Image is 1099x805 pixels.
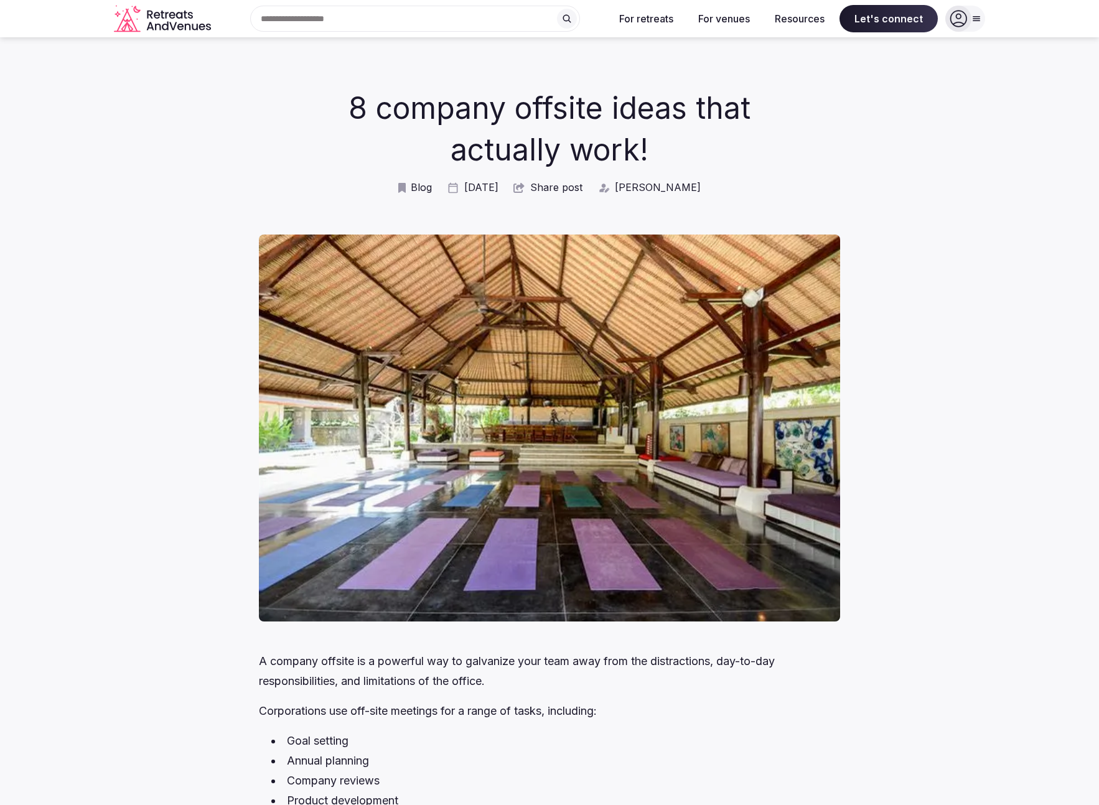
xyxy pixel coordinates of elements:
[271,771,839,791] li: Company reviews
[296,87,804,170] h1: 8 company offsite ideas that actually work!
[271,751,839,771] li: Annual planning
[688,5,760,32] button: For venues
[609,5,683,32] button: For retreats
[398,180,432,194] a: Blog
[259,701,839,721] p: Corporations use off-site meetings for a range of tasks, including:
[271,731,839,751] li: Goal setting
[114,5,213,33] svg: Retreats and Venues company logo
[765,5,835,32] button: Resources
[615,180,701,194] span: [PERSON_NAME]
[839,5,938,32] span: Let's connect
[259,651,839,691] p: A company offsite is a powerful way to galvanize your team away from the distractions, day-to-day...
[114,5,213,33] a: Visit the homepage
[597,180,701,194] a: [PERSON_NAME]
[259,235,839,622] img: 8 company offsite ideas that actually work!
[411,180,432,194] span: Blog
[530,180,582,194] span: Share post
